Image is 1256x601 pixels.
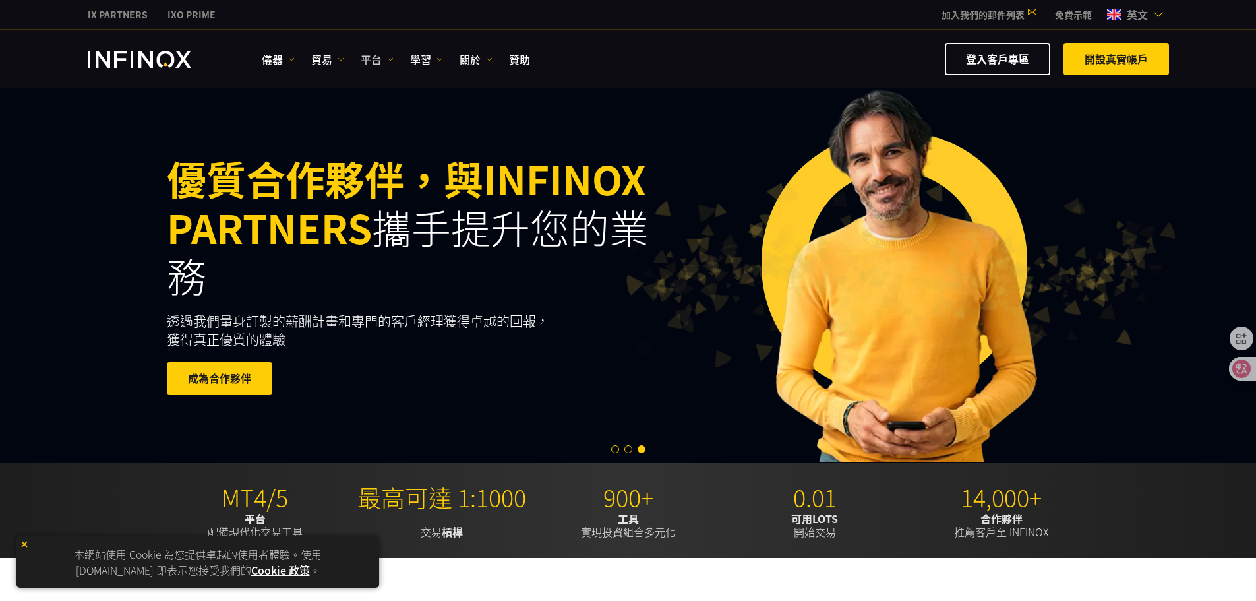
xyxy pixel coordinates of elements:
span: Go to slide 1 [611,445,619,453]
font: 關於 [460,51,481,67]
a: Cookie 政策 [251,562,310,578]
font: 免費示範 [1055,8,1092,21]
font: 0.01 [793,480,837,514]
a: 英諾 [78,8,158,22]
span: Go to slide 3 [638,445,645,453]
font: 實現投資組合多元化 [581,524,676,540]
font: 900+ [603,480,653,514]
a: 學習 [410,51,443,67]
a: 登入客戶專區 [945,43,1050,75]
font: 槓桿 [442,524,463,540]
span: Go to slide 2 [624,445,632,453]
font: 優質合作夥伴，與INFINOX PARTNERS [167,149,646,255]
a: 關於 [460,51,493,67]
font: 平台 [245,511,266,526]
font: 工具 [618,511,639,526]
font: IXO PRIME [167,8,216,21]
font: 儀器 [262,51,283,67]
font: 配備現代化交易工具 [208,524,303,540]
font: 合作夥伴 [980,511,1023,526]
font: IX Partners [88,8,148,21]
a: 儀器 [262,51,295,67]
font: 攜手提升您的業務 [167,198,649,303]
font: 登入客戶專區 [966,51,1029,67]
font: 開始交易 [794,524,836,540]
font: 開設真實帳戶 [1085,51,1148,67]
font: 。 [310,562,320,578]
font: 透過我們量身訂製的薪酬計畫和專門的客戶經理獲得卓越的回報，獲得真正優質的體驗 [167,311,549,349]
font: 可用LOTS [791,511,838,526]
font: 英文 [1127,7,1148,22]
font: 平台 [361,51,382,67]
font: 學習 [410,51,431,67]
font: 本網站使用 Cookie 為您提供卓越的使用者體驗。使用 [DOMAIN_NAME] 即表示您接受我們的 [74,546,322,578]
font: 最高可達 1:1000 [357,480,526,514]
font: 加入我們的郵件列表 [942,8,1025,21]
a: 貿易 [311,51,344,67]
a: 成為合作夥伴 [167,362,272,395]
a: 英諾菜單 [1045,8,1102,22]
a: 平台 [361,51,394,67]
font: 交易 [421,524,442,540]
font: 推薦客戶至 INFINOX [954,524,1049,540]
a: 贊助 [509,51,530,67]
a: 加入我們的郵件列表 [932,8,1045,21]
font: 14,000+ [961,480,1042,514]
font: 成為合作夥伴 [188,370,251,386]
a: 開設真實帳戶 [1063,43,1169,75]
font: MT4/5 [222,480,288,514]
font: 貿易 [311,51,332,67]
img: 黃色關閉圖標 [20,540,29,549]
a: 英諾 [158,8,225,22]
a: INFINOX 標誌 [88,51,222,68]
